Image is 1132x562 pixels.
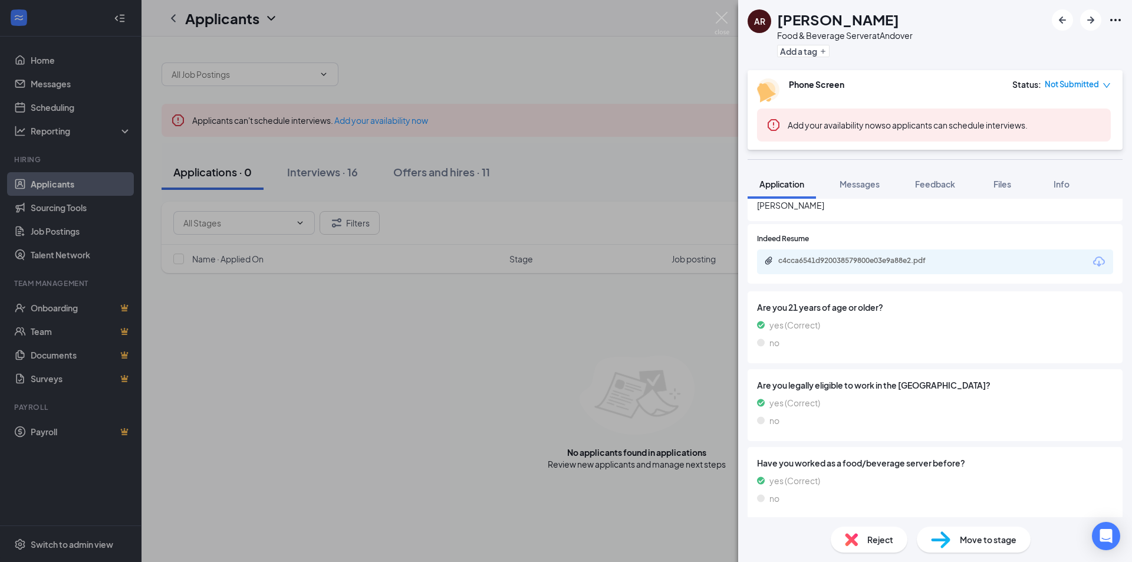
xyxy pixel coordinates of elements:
div: Open Intercom Messenger [1092,522,1120,550]
svg: Ellipses [1108,13,1123,27]
span: no [769,336,779,349]
span: down [1103,81,1111,90]
a: Paperclipc4cca6541d920038579800e03e9a88e2.pdf [764,256,955,267]
span: Have you worked as a food/beverage server before? [757,456,1113,469]
button: Add your availability now [788,119,881,131]
button: ArrowLeftNew [1052,9,1073,31]
span: Application [759,179,804,189]
span: yes (Correct) [769,396,820,409]
div: c4cca6541d920038579800e03e9a88e2.pdf [778,256,943,265]
svg: ArrowLeftNew [1055,13,1070,27]
span: Not Submitted [1045,78,1099,90]
svg: Download [1092,255,1106,269]
svg: Error [766,118,781,132]
span: Move to stage [960,533,1016,546]
span: Are you legally eligible to work in the [GEOGRAPHIC_DATA]? [757,379,1113,392]
span: Info [1054,179,1070,189]
div: Status : [1012,78,1041,90]
span: Reject [867,533,893,546]
div: AR [754,15,765,27]
span: Feedback [915,179,955,189]
svg: ArrowRight [1084,13,1098,27]
span: Files [993,179,1011,189]
span: [PERSON_NAME] [757,199,1113,212]
span: yes (Correct) [769,474,820,487]
span: no [769,492,779,505]
button: ArrowRight [1080,9,1101,31]
span: Indeed Resume [757,234,809,245]
svg: Plus [820,48,827,55]
span: no [769,414,779,427]
span: Messages [840,179,880,189]
span: Are you 21 years of age or older? [757,301,1113,314]
h1: [PERSON_NAME] [777,9,899,29]
span: so applicants can schedule interviews. [788,120,1028,130]
button: PlusAdd a tag [777,45,830,57]
span: yes (Correct) [769,318,820,331]
b: Phone Screen [789,79,844,90]
svg: Paperclip [764,256,774,265]
div: Food & Beverage Server at Andover [777,29,913,41]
